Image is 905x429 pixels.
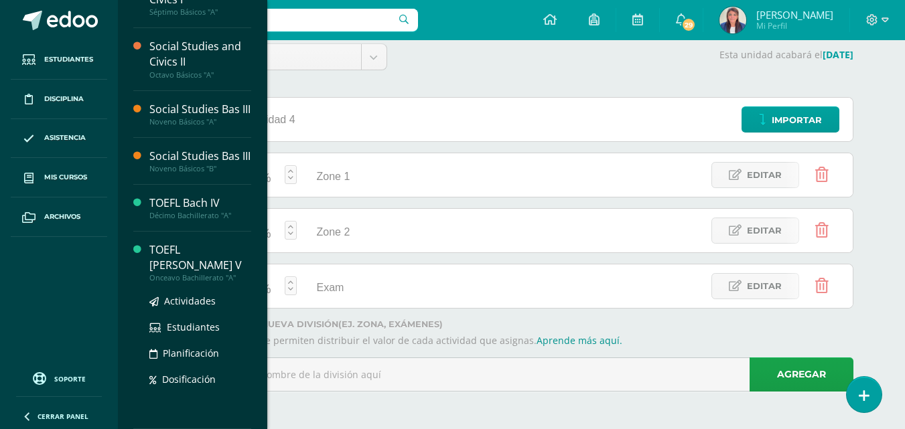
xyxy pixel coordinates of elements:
[719,7,746,33] img: 64f220a76ce8a7c8a2fce748c524eb74.png
[747,218,782,243] span: Editar
[171,44,387,70] a: Unidad 4
[149,293,251,309] a: Actividades
[403,49,853,61] p: Esta unidad acabará el
[163,347,219,359] span: Planificación
[149,319,251,335] a: Estudiantes
[149,273,251,282] div: Onceavo Bachillerato "A"
[149,102,251,126] a: Social Studies Bas IIINoveno Básicos "A"
[239,98,309,141] div: Unidad 4
[149,7,251,17] div: Séptimo Básicos "A"
[756,8,833,21] span: [PERSON_NAME]
[149,345,251,361] a: Planificación
[149,39,251,79] a: Social Studies and Civics IIOctavo Básicos "A"
[149,149,251,173] a: Social Studies Bas IIINoveno Básicos "B"
[11,119,107,159] a: Asistencia
[11,197,107,237] a: Archivos
[149,149,251,164] div: Social Studies Bas III
[750,357,853,392] a: Agregar
[756,20,833,31] span: Mi Perfil
[537,334,622,347] a: Aprende más aquí.
[44,211,80,222] span: Archivos
[747,274,782,298] span: Editar
[772,108,822,133] span: Importar
[338,319,443,329] strong: (ej. Zona, Exámenes)
[197,335,853,347] p: Las divisiones te permiten distribuir el valor de cada actividad que asignas.
[317,171,350,182] span: Zone 1
[11,158,107,197] a: Mis cursos
[149,195,251,211] div: TOEFL Bach IV
[11,80,107,119] a: Disciplina
[747,163,782,187] span: Editar
[197,319,853,329] label: Agrega una nueva división
[44,54,93,65] span: Estudiantes
[127,9,418,31] input: Busca un usuario...
[16,369,102,387] a: Soporte
[44,133,86,143] span: Asistencia
[149,39,251,70] div: Social Studies and Civics II
[164,294,216,307] span: Actividades
[44,172,87,183] span: Mis cursos
[149,242,251,273] div: TOEFL [PERSON_NAME] V
[44,94,84,104] span: Disciplina
[317,282,344,293] span: Exam
[149,164,251,173] div: Noveno Básicos "B"
[317,226,350,238] span: Zone 2
[198,358,853,391] input: Escribe el nombre de la división aquí
[11,40,107,80] a: Estudiantes
[54,374,86,383] span: Soporte
[742,106,839,133] a: Importar
[149,371,251,387] a: Dosificación
[149,117,251,126] div: Noveno Básicos "A"
[149,242,251,282] a: TOEFL [PERSON_NAME] VOnceavo Bachillerato "A"
[149,102,251,117] div: Social Studies Bas III
[823,48,853,61] strong: [DATE]
[162,373,216,385] span: Dosificación
[149,211,251,220] div: Décimo Bachillerato "A"
[149,70,251,80] div: Octavo Básicos "A"
[149,195,251,220] a: TOEFL Bach IVDécimo Bachillerato "A"
[681,17,696,32] span: 29
[167,321,220,333] span: Estudiantes
[38,412,88,421] span: Cerrar panel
